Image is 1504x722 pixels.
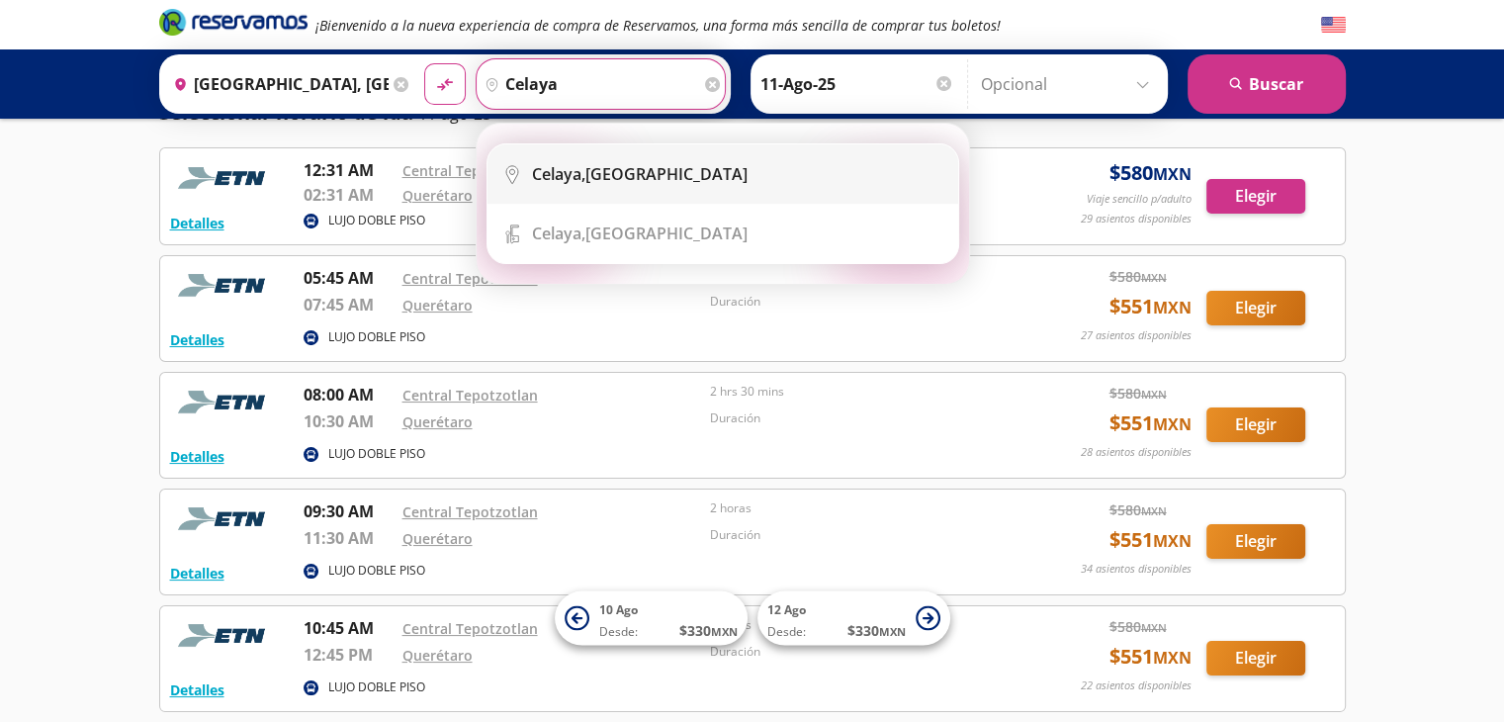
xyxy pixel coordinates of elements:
p: 2 hrs 30 mins [710,383,1009,401]
em: ¡Bienvenido a la nueva experiencia de compra de Reservamos, una forma más sencilla de comprar tus... [315,16,1001,35]
a: Central Tepotzotlan [402,161,538,180]
span: $ 551 [1109,525,1192,555]
span: $ 580 [1109,616,1167,637]
p: 27 asientos disponibles [1081,327,1192,344]
button: Detalles [170,329,224,350]
p: LUJO DOBLE PISO [328,328,425,346]
p: 02:31 AM [304,183,393,207]
p: 12:45 PM [304,643,393,667]
span: $ 551 [1109,642,1192,672]
span: $ 330 [847,620,906,641]
p: 28 asientos disponibles [1081,444,1192,461]
button: Elegir [1206,524,1305,559]
button: Detalles [170,679,224,700]
button: Detalles [170,446,224,467]
img: RESERVAMOS [170,266,279,306]
p: 10:45 AM [304,616,393,640]
button: Elegir [1206,291,1305,325]
span: Desde: [599,623,638,641]
small: MXN [1153,647,1192,669]
p: 34 asientos disponibles [1081,561,1192,578]
span: $ 551 [1109,408,1192,438]
i: Brand Logo [159,7,308,37]
a: Querétaro [402,186,473,205]
small: MXN [1153,297,1192,318]
small: MXN [711,624,738,639]
button: Elegir [1206,179,1305,214]
input: Buscar Origen [165,59,389,109]
p: Duración [710,409,1009,427]
span: $ 580 [1109,499,1167,520]
p: 12:31 AM [304,158,393,182]
a: Querétaro [402,646,473,665]
button: Detalles [170,563,224,584]
p: LUJO DOBLE PISO [328,562,425,580]
p: Duración [710,643,1009,661]
span: Desde: [767,623,806,641]
p: LUJO DOBLE PISO [328,445,425,463]
a: Querétaro [402,529,473,548]
b: Celaya, [532,163,585,185]
a: Central Tepotzotlan [402,269,538,288]
p: LUJO DOBLE PISO [328,678,425,696]
input: Buscar Destino [477,59,700,109]
p: 29 asientos disponibles [1081,211,1192,227]
small: MXN [879,624,906,639]
p: Duración [710,293,1009,311]
button: 12 AgoDesde:$330MXN [757,591,950,646]
p: LUJO DOBLE PISO [328,212,425,229]
small: MXN [1141,387,1167,402]
b: Celaya, [532,223,585,244]
p: 11:30 AM [304,526,393,550]
img: RESERVAMOS [170,499,279,539]
span: 10 Ago [599,601,638,618]
span: $ 551 [1109,292,1192,321]
a: Central Tepotzotlan [402,619,538,638]
p: 22 asientos disponibles [1081,677,1192,694]
span: $ 330 [679,620,738,641]
a: Querétaro [402,412,473,431]
p: 2 horas [710,499,1009,517]
small: MXN [1141,620,1167,635]
span: $ 580 [1109,383,1167,404]
p: Viaje sencillo p/adulto [1087,191,1192,208]
input: Opcional [981,59,1158,109]
a: Central Tepotzotlan [402,386,538,405]
img: RESERVAMOS [170,158,279,198]
button: Elegir [1206,641,1305,676]
p: 08:00 AM [304,383,393,406]
span: $ 580 [1109,158,1192,188]
small: MXN [1153,530,1192,552]
a: Central Tepotzotlan [402,502,538,521]
small: MXN [1141,503,1167,518]
button: English [1321,13,1346,38]
div: [GEOGRAPHIC_DATA] [532,163,748,185]
button: Elegir [1206,407,1305,442]
p: 05:45 AM [304,266,393,290]
a: Querétaro [402,296,473,315]
img: RESERVAMOS [170,383,279,422]
input: Elegir Fecha [760,59,954,109]
p: 10:30 AM [304,409,393,433]
a: Brand Logo [159,7,308,43]
button: 10 AgoDesde:$330MXN [555,591,748,646]
p: 09:30 AM [304,499,393,523]
button: Buscar [1188,54,1346,114]
small: MXN [1141,270,1167,285]
small: MXN [1153,413,1192,435]
span: 12 Ago [767,601,806,618]
p: Duración [710,526,1009,544]
small: MXN [1153,163,1192,185]
img: RESERVAMOS [170,616,279,656]
button: Detalles [170,213,224,233]
p: 07:45 AM [304,293,393,316]
span: $ 580 [1109,266,1167,287]
div: [GEOGRAPHIC_DATA] [532,223,748,244]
